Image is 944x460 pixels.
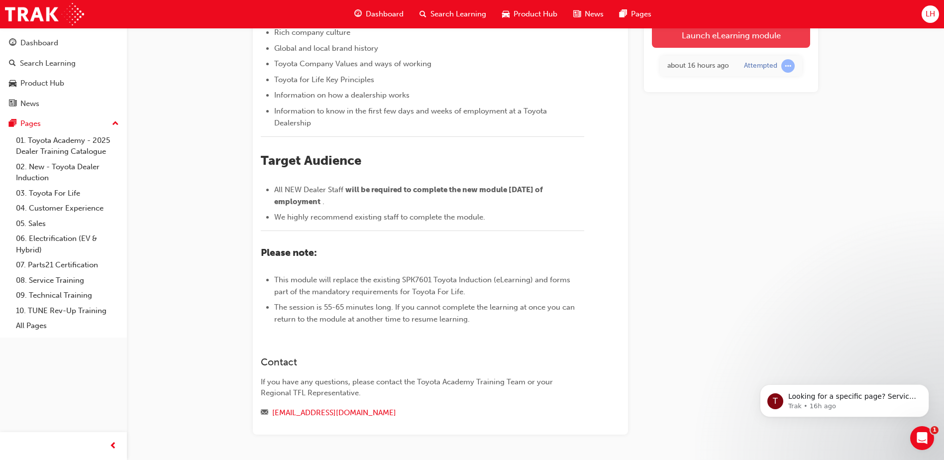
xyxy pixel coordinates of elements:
h3: Contact [261,356,584,368]
a: 10. TUNE Rev-Up Training [12,303,123,319]
a: Product Hub [4,74,123,93]
a: [EMAIL_ADDRESS][DOMAIN_NAME] [272,408,396,417]
span: Global and local brand history [274,44,378,53]
a: car-iconProduct Hub [494,4,565,24]
div: Dashboard [20,37,58,49]
span: Dashboard [366,8,404,20]
a: 06. Electrification (EV & Hybrid) [12,231,123,257]
span: news-icon [573,8,581,20]
a: search-iconSearch Learning [412,4,494,24]
a: 07. Parts21 Certification [12,257,123,273]
a: Dashboard [4,34,123,52]
a: pages-iconPages [612,4,659,24]
span: will be required to complete the new module [DATE] of employment [274,185,544,206]
span: LH [926,8,935,20]
span: We highly recommend existing staff to complete the module. [274,213,485,222]
img: Trak [5,3,84,25]
div: Search Learning [20,58,76,69]
div: Attempted [744,61,777,71]
span: search-icon [420,8,426,20]
button: Pages [4,115,123,133]
a: All Pages [12,318,123,334]
iframe: Intercom notifications message [745,363,944,433]
a: Search Learning [4,54,123,73]
button: LH [922,5,939,23]
span: car-icon [502,8,510,20]
a: news-iconNews [565,4,612,24]
span: . [322,197,324,206]
a: 01. Toyota Academy - 2025 Dealer Training Catalogue [12,133,123,159]
span: Rich company culture [274,28,350,37]
span: Pages [631,8,651,20]
span: pages-icon [9,119,16,128]
div: Pages [20,118,41,129]
span: Information on how a dealership works [274,91,410,100]
span: car-icon [9,79,16,88]
span: Please note: [261,247,317,258]
span: guage-icon [354,8,362,20]
span: Target Audience [261,153,361,168]
span: email-icon [261,409,268,418]
span: Search Learning [430,8,486,20]
a: 04. Customer Experience [12,201,123,216]
span: Information to know in the first few days and weeks of employment at a Toyota Dealership [274,107,549,127]
span: pages-icon [620,8,627,20]
span: news-icon [9,100,16,109]
span: This module will replace the existing SPK7601 Toyota Induction (eLearning) and forms part of the ... [274,275,572,296]
a: 03. Toyota For Life [12,186,123,201]
span: News [585,8,604,20]
iframe: Intercom live chat [910,426,934,450]
a: 09. Technical Training [12,288,123,303]
span: search-icon [9,59,16,68]
a: News [4,95,123,113]
div: Email [261,407,584,419]
span: up-icon [112,117,119,130]
span: learningRecordVerb_ATTEMPT-icon [781,59,795,73]
span: All NEW Dealer Staff [274,185,343,194]
div: News [20,98,39,110]
span: Product Hub [514,8,557,20]
div: Mon Sep 22 2025 16:24:52 GMT+1000 (Australian Eastern Standard Time) [667,60,729,72]
span: Toyota for Life Key Principles [274,75,374,84]
span: The session is 55-65 minutes long. If you cannot complete the learning at once you can return to ... [274,303,577,324]
a: guage-iconDashboard [346,4,412,24]
span: prev-icon [109,440,117,453]
a: Launch eLearning module [652,23,810,48]
div: Product Hub [20,78,64,89]
a: 05. Sales [12,216,123,231]
a: 02. New - Toyota Dealer Induction [12,159,123,186]
span: guage-icon [9,39,16,48]
span: Toyota Company Values and ways of working [274,59,431,68]
button: DashboardSearch LearningProduct HubNews [4,32,123,115]
div: If you have any questions, please contact the Toyota Academy Training Team or your Regional TFL R... [261,376,584,399]
a: 08. Service Training [12,273,123,288]
span: 1 [931,426,939,434]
